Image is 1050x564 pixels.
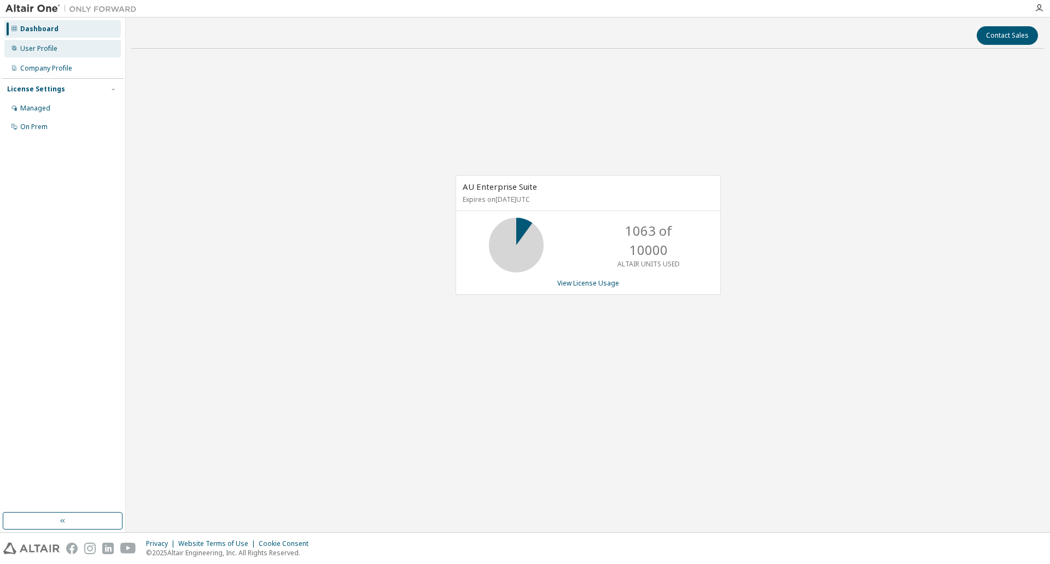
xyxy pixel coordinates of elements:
[3,543,60,554] img: altair_logo.svg
[102,543,114,554] img: linkedin.svg
[20,123,48,131] div: On Prem
[463,195,711,204] p: Expires on [DATE] UTC
[977,26,1038,45] button: Contact Sales
[20,104,50,113] div: Managed
[120,543,136,554] img: youtube.svg
[178,539,259,548] div: Website Terms of Use
[20,25,59,33] div: Dashboard
[20,44,57,53] div: User Profile
[617,259,680,269] p: ALTAIR UNITS USED
[20,64,72,73] div: Company Profile
[557,278,619,288] a: View License Usage
[84,543,96,554] img: instagram.svg
[66,543,78,554] img: facebook.svg
[7,85,65,94] div: License Settings
[5,3,142,14] img: Altair One
[463,181,537,192] span: AU Enterprise Suite
[146,548,315,557] p: © 2025 Altair Engineering, Inc. All Rights Reserved.
[259,539,315,548] div: Cookie Consent
[605,222,692,259] p: 1063 of 10000
[146,539,178,548] div: Privacy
